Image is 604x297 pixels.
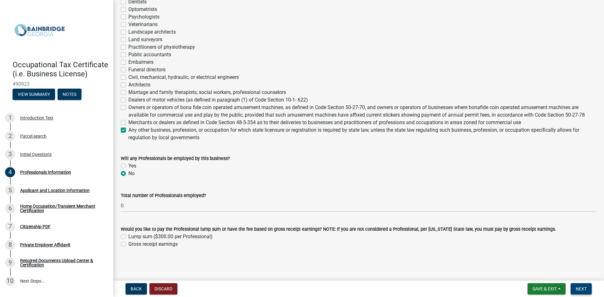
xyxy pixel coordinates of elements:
div: Private Employer Affidavit [20,243,70,247]
div: Professionals Information [20,170,71,174]
div: 2 [5,131,15,141]
label: Will any Professionals be employed by this business? [121,157,230,161]
label: Optometrists [128,6,157,13]
img: City of Bainbridge, Georgia (Canceled) [13,7,67,54]
div: 10 [5,276,15,286]
label: Any other business, profession, or occupation for which state licensure or registration is requir... [128,126,596,141]
label: No [128,170,135,177]
div: Applicant and Location Information [20,188,90,193]
div: 3 [5,149,15,159]
h4: Occupational Tax Certificate (i.e. Business License) [13,60,108,79]
div: 5 [5,185,15,195]
div: 7 [5,222,15,232]
label: Landscape architects [128,28,176,36]
label: Merchants or dealers as defined in Code Section 48-5-354 as to their deliveries to businesses and... [128,119,521,126]
label: Total number of Professionals employed? [121,194,206,198]
button: Notes [58,89,81,100]
button: Discard [149,283,177,294]
label: Owners or operators of bona fide coin operated amusement machines, as defined in Code Section 50-... [128,104,596,119]
span: Save & Exit [533,286,557,291]
span: Back [131,286,142,291]
label: Veterinarians [128,21,158,28]
label: Architects [128,81,150,89]
wm-modal-confirm: Notes [58,92,81,97]
div: 4 [5,167,15,177]
label: Civil, mechanical, hydraulic, or electrical engineers [128,74,239,81]
label: Yes [128,162,136,170]
label: Marriage and family therapists, social workers, professional counselors [128,89,286,96]
label: Practitioners of physiotherapy [128,43,195,51]
div: Citizenship PDF [20,224,51,229]
label: Gross receipt earnings [128,240,178,248]
div: 8 [5,240,15,250]
label: Embalmers [128,58,154,66]
div: 6 [5,203,15,213]
label: Lump sum ($300.00 per Professional) [128,233,213,240]
button: Back [126,283,147,294]
button: View Summary [13,89,55,100]
span: 490923 [13,81,101,87]
label: Dealers of motor vehicles (as defined in paragraph (1) of Code Section 10-1- 622) [128,96,308,104]
button: Save & Exit [528,283,566,294]
div: Home Occupation/Transient Merchant Certification [20,204,103,213]
label: Would you like to pay the Professional lump sum or have the fee based on gross receipt earnings? ... [121,227,556,232]
button: Next [571,283,592,294]
div: Introduction Text [20,116,53,120]
div: 9 [5,258,15,268]
div: 1 [5,113,15,123]
label: Public accountants [128,51,171,58]
label: Psychologists [128,13,159,21]
span: Next [576,286,587,291]
wm-modal-confirm: Summary [13,92,55,97]
div: Required Documents Upload Center & Certification [20,258,103,267]
div: Initial Questions [20,152,52,157]
label: Land surveyors [128,36,162,43]
div: Parcel search [20,134,47,138]
label: Funeral directors [128,66,165,74]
